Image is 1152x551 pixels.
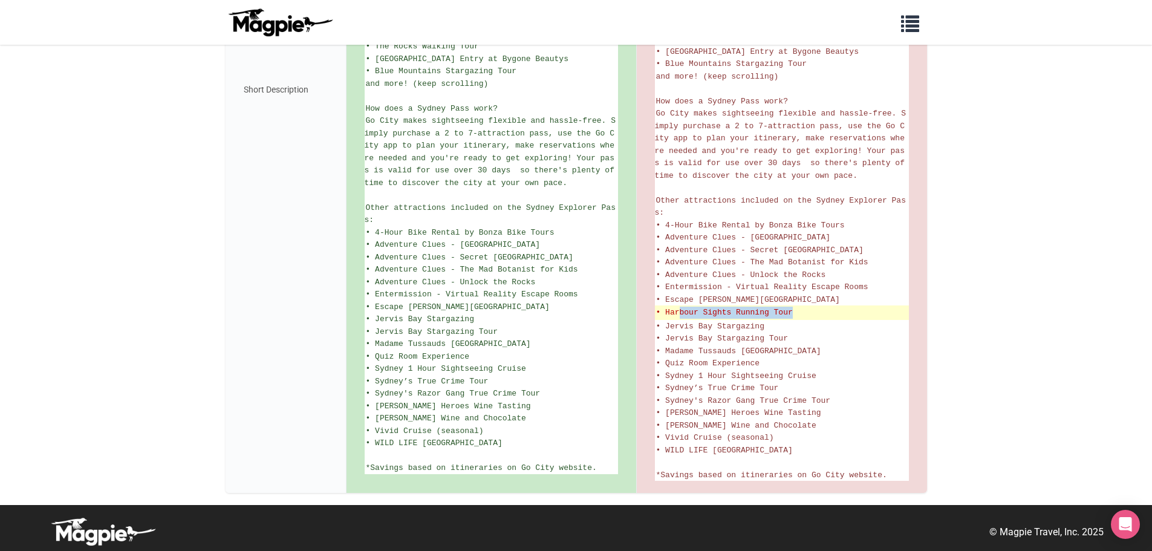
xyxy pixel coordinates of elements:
span: • Adventure Clues - Unlock the Rocks [366,278,536,287]
span: • Adventure Clues - The Mad Botanist for Kids [366,265,578,274]
span: • Escape [PERSON_NAME][GEOGRAPHIC_DATA] [656,295,840,304]
span: • Sydney's Razor Gang True Crime Tour [366,389,541,398]
span: • Madame Tussauds [GEOGRAPHIC_DATA] [656,347,821,356]
span: *Savings based on itineraries on Go City website. [366,463,597,472]
span: How does a Sydney Pass work? [366,104,498,113]
div: Open Intercom Messenger [1111,510,1140,539]
span: • Vivid Cruise (seasonal) [656,433,774,442]
span: • Sydney's Razor Gang True Crime Tour [656,396,831,405]
span: • Madame Tussauds [GEOGRAPHIC_DATA] [366,339,531,348]
span: • [PERSON_NAME] Wine and Chocolate [366,414,526,423]
span: Other attractions included on the Sydney Explorer Pass: [365,203,616,225]
span: • [PERSON_NAME] Heroes Wine Tasting [366,402,531,411]
span: • Adventure Clues - The Mad Botanist for Kids [656,258,868,267]
span: How does a Sydney Pass work? [656,97,788,106]
span: • WILD LIFE [GEOGRAPHIC_DATA] [366,439,503,448]
span: • The Rocks Walking Tour [366,42,479,51]
span: • Blue Mountains Stargazing Tour [366,67,517,76]
span: • Escape [PERSON_NAME][GEOGRAPHIC_DATA] [366,302,550,311]
span: • WILD LIFE [GEOGRAPHIC_DATA] [656,446,793,455]
span: • Adventure Clues - Secret [GEOGRAPHIC_DATA] [656,246,864,255]
span: Other attractions included on the Sydney Explorer Pass: [655,196,906,218]
p: © Magpie Travel, Inc. 2025 [989,524,1104,540]
span: • Adventure Clues - [GEOGRAPHIC_DATA] [656,233,831,242]
img: logo-ab69f6fb50320c5b225c76a69d11143b.png [226,8,334,37]
span: • Entermission - Virtual Reality Escape Rooms [656,282,868,292]
span: • Quiz Room Experience [366,352,470,361]
span: • Blue Mountains Stargazing Tour [656,59,807,68]
span: • Sydney 1 Hour Sightseeing Cruise [656,371,816,380]
span: • [PERSON_NAME] Heroes Wine Tasting [656,408,821,417]
span: • Adventure Clues - Secret [GEOGRAPHIC_DATA] [366,253,573,262]
span: • Entermission - Virtual Reality Escape Rooms [366,290,578,299]
span: • Sydney 1 Hour Sightseeing Cruise [366,364,526,373]
del: • Harbour Sights Running Tour [656,307,908,319]
span: • 4-Hour Bike Rental by Bonza Bike Tours [656,221,845,230]
span: • Jervis Bay Stargazing [366,315,474,324]
span: • Jervis Bay Stargazing Tour [366,327,498,336]
span: • Sydney’s True Crime Tour [366,377,489,386]
span: • Jervis Bay Stargazing [656,322,764,331]
span: • Sydney’s True Crime Tour [656,383,779,393]
span: *Savings based on itineraries on Go City website. [656,471,887,480]
span: and more! (keep scrolling) [656,72,779,81]
span: Go City makes sightseeing flexible and hassle-free. Simply purchase a 2 to 7-attraction pass, use... [655,109,910,180]
span: Go City makes sightseeing flexible and hassle-free. Simply purchase a 2 to 7-attraction pass, use... [365,116,619,187]
span: • Adventure Clues - Unlock the Rocks [656,270,826,279]
span: • [PERSON_NAME] Wine and Chocolate [656,421,816,430]
span: • 4-Hour Bike Rental by Bonza Bike Tours [366,228,555,237]
span: • Vivid Cruise (seasonal) [366,426,484,435]
span: • Jervis Bay Stargazing Tour [656,334,788,343]
span: • [GEOGRAPHIC_DATA] Entry at Bygone Beautys [366,54,568,64]
img: logo-white-d94fa1abed81b67a048b3d0f0ab5b955.png [48,517,157,546]
span: • [GEOGRAPHIC_DATA] Entry at Bygone Beautys [656,47,859,56]
span: • Quiz Room Experience [656,359,760,368]
span: • Adventure Clues - [GEOGRAPHIC_DATA] [366,240,541,249]
span: and more! (keep scrolling) [366,79,489,88]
